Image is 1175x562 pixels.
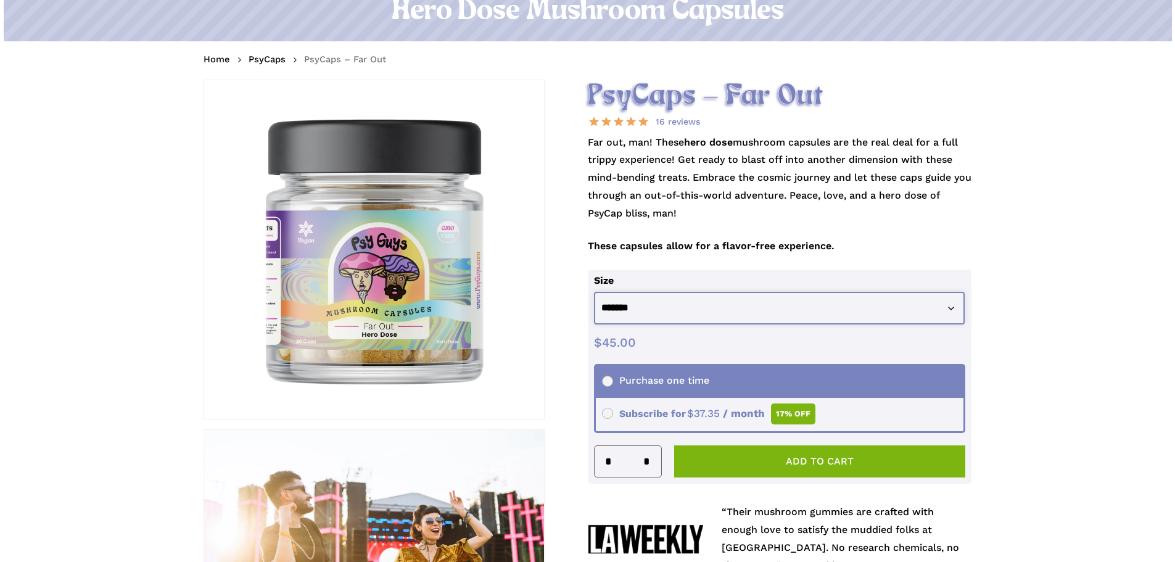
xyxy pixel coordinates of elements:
span: $ [687,407,694,419]
span: 37.35 [687,407,720,419]
strong: These capsules allow for a flavor-free experience. [588,240,835,252]
span: Subscribe for [602,408,816,419]
button: Add to cart [674,445,966,477]
input: Product quantity [616,446,639,477]
h2: PsyCaps – Far Out [588,80,972,114]
span: PsyCaps – Far Out [304,54,386,65]
strong: hero dose [684,136,733,148]
a: PsyCaps [249,53,286,65]
a: Home [204,53,230,65]
span: / month [723,407,765,419]
img: La Weekly Logo [588,524,703,554]
span: $ [594,335,602,350]
bdi: 45.00 [594,335,636,350]
span: Purchase one time [602,374,709,386]
p: Far out, man! These mushroom capsules are the real deal for a full trippy experience! Get ready t... [588,134,972,238]
label: Size [594,275,614,286]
